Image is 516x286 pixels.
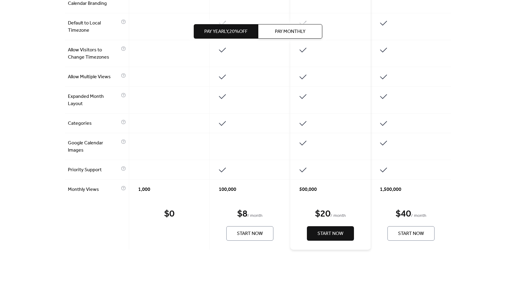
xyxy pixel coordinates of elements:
[380,186,401,193] span: 1,500,000
[299,186,317,193] span: 500,000
[68,47,119,61] span: Allow Visitors to Change Timezones
[411,212,426,220] span: / month
[204,28,247,35] span: Pay Yearly, 20% off
[68,120,119,127] span: Categories
[315,208,330,220] div: $ 20
[138,186,150,193] span: 1,000
[194,24,258,39] button: Pay Yearly,20%off
[226,226,273,241] button: Start Now
[237,230,263,237] span: Start Now
[68,73,119,81] span: Allow Multiple Views
[68,166,119,174] span: Priority Support
[68,20,119,34] span: Default to Local Timezone
[396,208,411,220] div: $ 40
[68,140,119,154] span: Google Calendar Images
[247,212,263,220] span: / month
[398,230,424,237] span: Start Now
[68,186,119,193] span: Monthly Views
[68,93,119,108] span: Expanded Month Layout
[258,24,322,39] button: Pay Monthly
[164,208,174,220] div: $ 0
[307,226,354,241] button: Start Now
[387,226,435,241] button: Start Now
[317,230,343,237] span: Start Now
[219,186,236,193] span: 100,000
[237,208,247,220] div: $ 8
[275,28,305,35] span: Pay Monthly
[330,212,346,220] span: / month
